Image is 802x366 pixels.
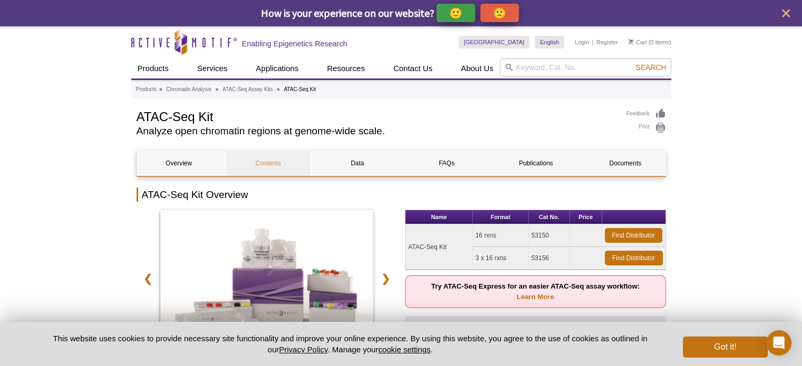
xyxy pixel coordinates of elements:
[629,36,671,48] li: (0 items)
[160,210,374,352] img: ATAC-Seq Kit
[160,210,374,355] a: ATAC-Seq Kit
[455,58,500,78] a: About Us
[35,333,666,355] p: This website uses cookies to provide necessary site functionality and improve your online experie...
[284,86,316,92] li: ATAC-Seq Kit
[629,38,647,46] a: Cart
[374,266,397,291] a: ❯
[166,85,211,94] a: Chromatin Analysis
[779,7,793,20] button: close
[137,187,666,202] h2: ATAC-Seq Kit Overview
[494,151,578,176] a: Publications
[629,39,633,44] img: Your Cart
[216,86,219,92] li: »
[387,58,439,78] a: Contact Us
[766,330,791,355] div: Open Intercom Messenger
[605,251,663,265] a: Find Distributor
[683,337,767,358] button: Got it!
[592,36,594,48] li: |
[405,210,473,224] th: Name
[137,151,221,176] a: Overview
[378,345,430,354] button: cookie settings
[535,36,564,48] a: English
[321,58,371,78] a: Resources
[249,58,305,78] a: Applications
[242,39,347,48] h2: Enabling Epigenetics Research
[277,86,280,92] li: »
[583,151,667,176] a: Documents
[137,108,616,124] h1: ATAC-Seq Kit
[137,126,616,136] h2: Analyze open chromatin regions at genome-wide scale.
[529,210,570,224] th: Cat No.
[596,38,618,46] a: Register
[517,293,554,301] a: Learn More
[131,58,175,78] a: Products
[473,210,529,224] th: Format
[191,58,234,78] a: Services
[529,247,570,270] td: 53156
[473,247,529,270] td: 3 x 16 rxns
[404,151,488,176] a: FAQs
[261,6,434,19] span: How is your experience on our website?
[315,151,399,176] a: Data
[431,282,640,301] strong: Try ATAC-Seq Express for an easier ATAC-Seq assay workflow:
[570,210,602,224] th: Price
[626,122,666,134] a: Print
[223,85,273,94] a: ATAC-Seq Assay Kits
[635,63,666,72] span: Search
[279,345,327,354] a: Privacy Policy
[473,224,529,247] td: 16 rxns
[632,63,669,72] button: Search
[605,228,662,243] a: Find Distributor
[493,6,506,19] p: 🙁
[529,224,570,247] td: 53150
[449,6,462,19] p: 🙂
[500,58,671,76] input: Keyword, Cat. No.
[405,224,473,270] td: ATAC-Seq Kit
[136,85,157,94] a: Products
[575,38,589,46] a: Login
[159,86,162,92] li: »
[626,108,666,120] a: Feedback
[137,266,159,291] a: ❮
[226,151,310,176] a: Contents
[459,36,530,48] a: [GEOGRAPHIC_DATA]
